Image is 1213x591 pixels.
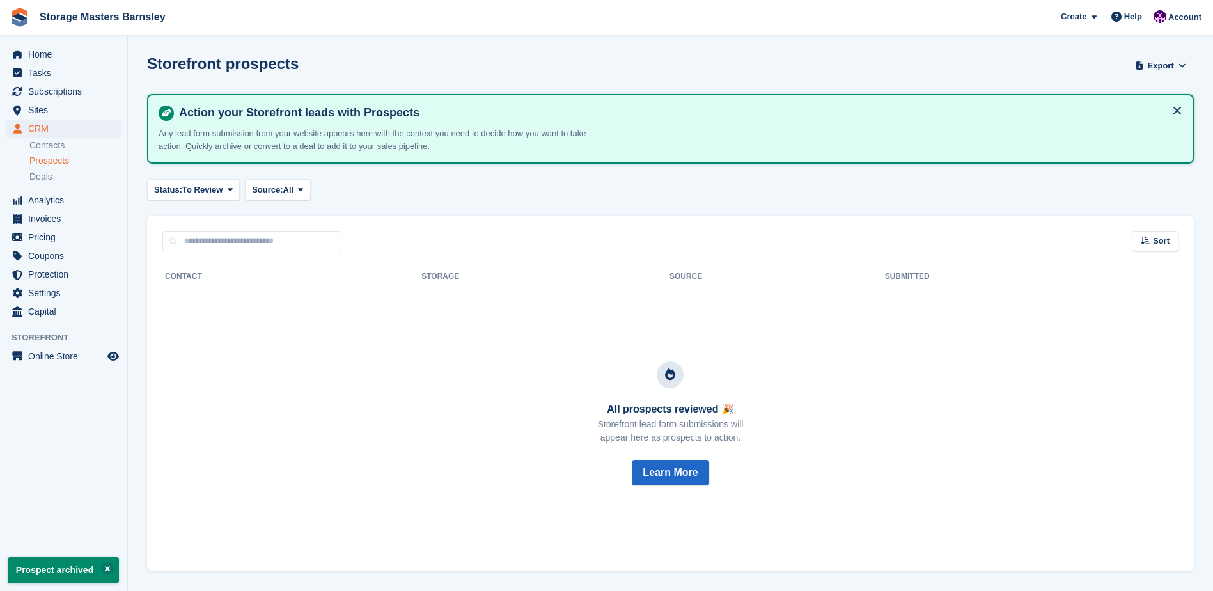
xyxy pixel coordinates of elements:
a: menu [6,45,121,63]
span: Sites [28,101,105,119]
span: CRM [28,120,105,138]
span: Prospects [29,155,69,167]
button: Status: To Review [147,179,240,200]
span: Coupons [28,247,105,265]
th: Contact [162,267,421,287]
button: Export [1132,55,1189,76]
span: Settings [28,284,105,302]
p: Any lead form submission from your website appears here with the context you need to decide how y... [159,127,606,152]
a: menu [6,83,121,100]
a: menu [6,101,121,119]
span: Source: [252,184,283,196]
span: Status: [154,184,182,196]
span: Create [1061,10,1086,23]
span: All [283,184,294,196]
p: Prospect archived [8,557,119,583]
span: Sort [1153,235,1170,248]
span: Help [1124,10,1142,23]
a: menu [6,265,121,283]
span: Analytics [28,191,105,209]
a: menu [6,347,121,365]
span: Tasks [28,64,105,82]
a: Storage Masters Barnsley [35,6,171,28]
p: Storefront lead form submissions will appear here as prospects to action. [598,418,744,445]
span: Account [1168,11,1201,24]
h3: All prospects reviewed 🎉 [598,404,744,415]
span: Pricing [28,228,105,246]
span: Export [1148,59,1174,72]
img: Louise Masters [1154,10,1166,23]
span: Capital [28,303,105,320]
a: menu [6,64,121,82]
a: Prospects [29,154,121,168]
span: Storefront [12,331,127,344]
th: Source [669,267,885,287]
a: menu [6,191,121,209]
a: menu [6,247,121,265]
img: stora-icon-8386f47178a22dfd0bd8f6a31ec36ba5ce8667c1dd55bd0f319d3a0aa187defe.svg [10,8,29,27]
span: Online Store [28,347,105,365]
a: menu [6,303,121,320]
a: menu [6,120,121,138]
span: Invoices [28,210,105,228]
th: Submitted [885,267,1178,287]
a: Preview store [106,349,121,364]
a: menu [6,284,121,302]
span: Home [28,45,105,63]
a: menu [6,210,121,228]
a: menu [6,228,121,246]
span: Protection [28,265,105,283]
span: To Review [182,184,223,196]
span: Subscriptions [28,83,105,100]
button: Source: All [245,179,311,200]
button: Learn More [632,460,708,485]
a: Contacts [29,139,121,152]
th: Storage [421,267,669,287]
h1: Storefront prospects [147,55,299,72]
a: Deals [29,170,121,184]
span: Deals [29,171,52,183]
h4: Action your Storefront leads with Prospects [174,106,1182,120]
